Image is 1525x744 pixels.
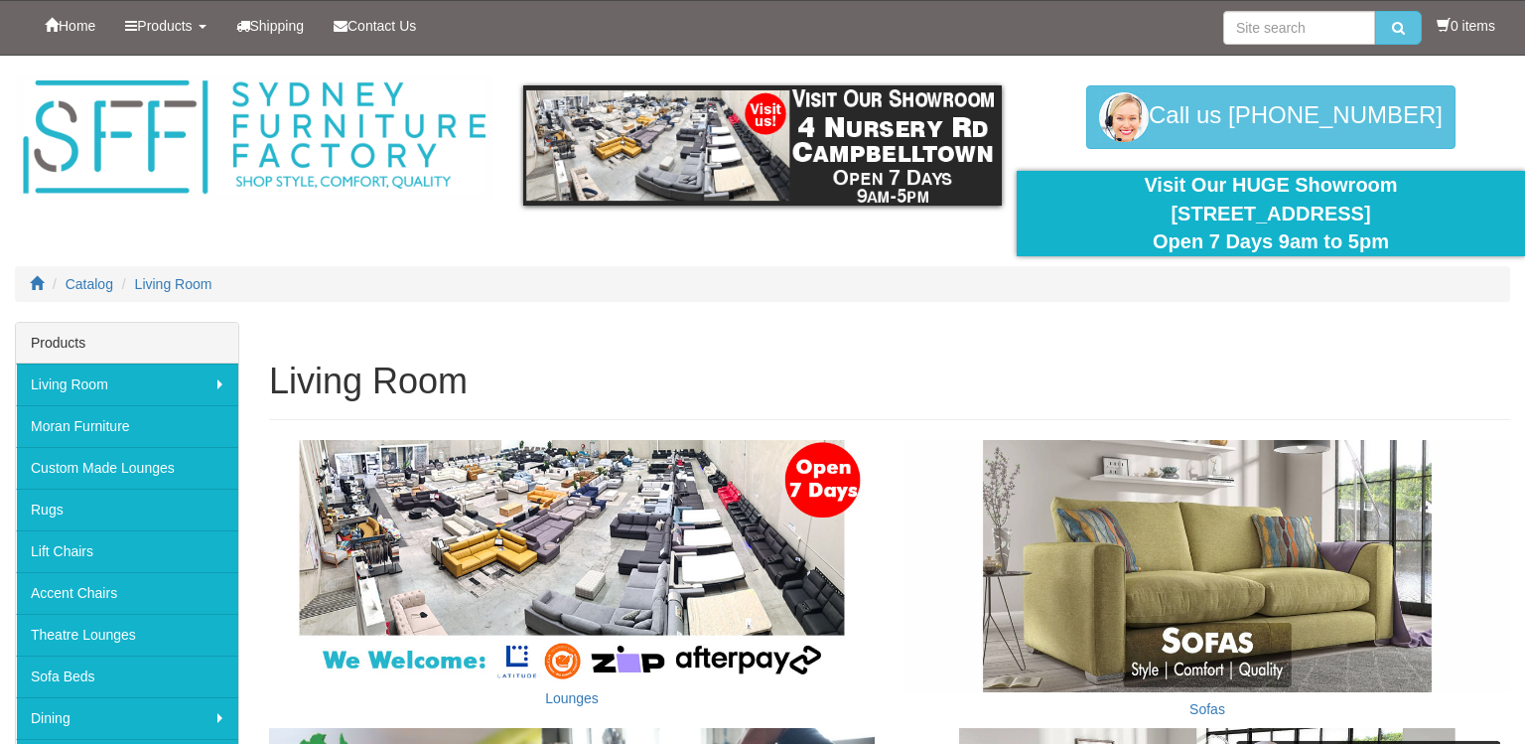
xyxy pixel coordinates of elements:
[269,362,1510,401] h1: Living Room
[15,75,493,200] img: Sydney Furniture Factory
[16,572,238,614] a: Accent Chairs
[66,276,113,292] a: Catalog
[16,530,238,572] a: Lift Chairs
[250,18,305,34] span: Shipping
[16,656,238,697] a: Sofa Beds
[1189,701,1225,717] a: Sofas
[135,276,212,292] a: Living Room
[110,1,220,51] a: Products
[1223,11,1375,45] input: Site search
[16,405,238,447] a: Moran Furniture
[16,489,238,530] a: Rugs
[16,447,238,489] a: Custom Made Lounges
[59,18,95,34] span: Home
[1437,16,1495,36] li: 0 items
[221,1,320,51] a: Shipping
[137,18,192,34] span: Products
[16,614,238,656] a: Theatre Lounges
[347,18,416,34] span: Contact Us
[523,85,1002,206] img: showroom.gif
[269,440,875,681] img: Lounges
[1032,171,1510,256] div: Visit Our HUGE Showroom [STREET_ADDRESS] Open 7 Days 9am to 5pm
[30,1,110,51] a: Home
[904,440,1510,692] img: Sofas
[545,690,599,706] a: Lounges
[16,697,238,739] a: Dining
[319,1,431,51] a: Contact Us
[16,323,238,364] div: Products
[16,364,238,405] a: Living Room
